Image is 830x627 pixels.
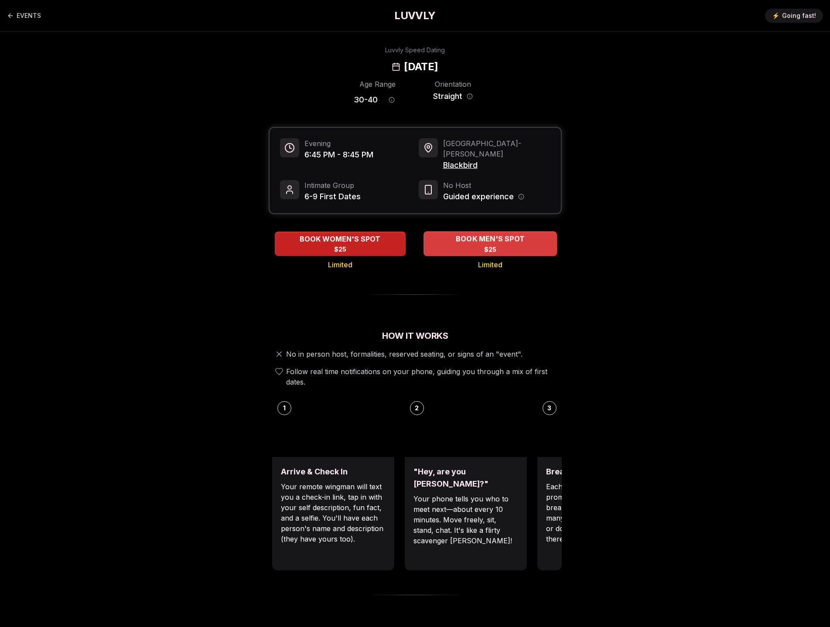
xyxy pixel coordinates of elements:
p: Your remote wingman will text you a check-in link, tap in with your self description, fun fact, a... [281,481,386,544]
span: 30 - 40 [354,94,378,106]
div: 2 [410,401,424,415]
div: 1 [277,401,291,415]
h2: [DATE] [404,60,438,74]
h3: Break the ice with prompts [546,466,651,478]
h3: Arrive & Check In [281,466,386,478]
h2: How It Works [269,330,562,342]
button: BOOK WOMEN'S SPOT - Limited [275,232,406,256]
span: Intimate Group [304,180,361,191]
span: 6:45 PM - 8:45 PM [304,149,373,161]
p: Each date will have new convo prompts on screen to help break the ice. Cycle through as many as y... [546,481,651,544]
span: BOOK WOMEN'S SPOT [298,234,382,244]
span: No in person host, formalities, reserved seating, or signs of an "event". [286,349,523,359]
img: "Hey, are you Max?" [405,396,527,457]
span: Evening [304,138,373,149]
span: Limited [328,259,352,270]
span: [GEOGRAPHIC_DATA] - [PERSON_NAME] [443,138,550,159]
button: Orientation information [467,93,473,99]
img: Break the ice with prompts [537,396,659,457]
span: Straight [433,90,462,102]
span: Follow real time notifications on your phone, guiding you through a mix of first dates. [286,366,558,387]
span: BOOK MEN'S SPOT [454,234,526,244]
img: Arrive & Check In [272,396,394,457]
span: $25 [484,245,496,254]
a: Back to events [7,7,41,24]
span: Guided experience [443,191,514,203]
button: Host information [518,194,524,200]
span: Limited [478,259,502,270]
span: 6-9 First Dates [304,191,361,203]
span: Blackbird [443,159,550,171]
span: $25 [334,245,346,254]
p: Your phone tells you who to meet next—about every 10 minutes. Move freely, sit, stand, chat. It's... [413,494,518,546]
div: Age Range [354,79,401,89]
span: Going fast! [782,11,816,20]
button: BOOK MEN'S SPOT - Limited [424,231,557,256]
div: Orientation [429,79,477,89]
a: LUVVLY [394,9,435,23]
h3: "Hey, are you [PERSON_NAME]?" [413,466,518,490]
span: ⚡️ [772,11,779,20]
span: No Host [443,180,524,191]
div: 3 [543,401,557,415]
div: Luvvly Speed Dating [385,46,445,55]
button: Age range information [382,90,401,109]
